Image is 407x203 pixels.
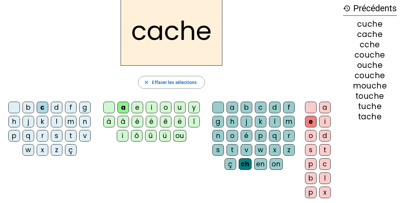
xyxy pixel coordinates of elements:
[117,130,128,142] div: ï
[343,82,397,90] div: mouche
[37,116,48,127] div: k
[8,130,20,142] div: p
[160,102,171,113] div: o
[227,144,238,156] div: t
[146,116,157,127] div: é
[37,102,48,113] div: c
[188,116,200,127] div: î
[241,102,252,113] div: b
[270,158,283,170] div: on
[343,41,397,49] div: cche
[343,72,397,79] div: couche
[255,144,266,156] div: w
[305,187,317,198] div: p
[37,144,48,156] div: x
[227,102,238,113] div: a
[255,116,266,127] div: k
[145,130,157,142] div: û
[212,144,224,156] div: s
[241,144,252,156] div: v
[255,130,266,142] div: p
[132,102,143,113] div: e
[254,158,267,170] div: en
[8,116,20,127] div: h
[241,116,252,127] div: j
[305,130,317,142] div: o
[23,102,34,113] div: b
[174,102,186,113] div: u
[51,130,62,142] div: s
[23,116,34,127] div: j
[319,158,331,170] div: c
[65,116,77,127] div: m
[173,130,186,142] div: ou
[132,116,143,127] div: è
[79,116,91,127] div: n
[212,116,224,127] div: g
[343,92,397,100] div: touche
[65,130,77,142] div: t
[188,102,200,113] div: y
[269,144,281,156] div: x
[283,116,295,127] div: m
[269,116,281,127] div: l
[343,1,397,16] h3: Précédents
[143,79,149,85] mat-icon: close
[305,116,317,127] div: e
[51,144,62,156] div: z
[51,116,62,127] div: l
[343,103,397,110] div: tuche
[131,130,143,142] div: ô
[269,130,281,142] div: q
[343,113,397,121] div: tache
[283,130,295,142] div: r
[319,116,331,127] div: i
[305,144,317,156] div: s
[319,130,331,142] div: d
[37,130,48,142] div: r
[227,130,238,142] div: o
[319,187,331,198] div: x
[319,102,331,113] div: a
[117,102,129,113] div: a
[283,102,295,113] div: f
[227,116,238,127] div: h
[255,102,266,113] div: c
[343,20,397,28] div: cuche
[239,158,252,170] div: ch
[343,61,397,69] div: ouche
[23,130,34,142] div: q
[343,31,397,38] div: cache
[225,158,236,170] div: ç
[241,130,252,142] div: é
[23,144,34,156] div: w
[283,144,295,156] div: z
[269,102,281,113] div: d
[159,130,171,142] div: ü
[343,5,351,12] mat-icon: history
[79,130,91,142] div: v
[174,116,186,127] div: ë
[65,102,77,113] div: f
[79,102,91,113] div: g
[343,51,397,59] div: couche
[51,102,62,113] div: d
[319,172,331,184] div: l
[160,116,171,127] div: ê
[152,78,197,86] span: Effacer les sélections
[305,158,317,170] div: p
[117,116,129,127] div: â
[65,144,77,156] div: ç
[305,172,317,184] div: b
[146,102,157,113] div: i
[103,116,115,127] div: à
[138,76,205,89] button: Effacer les sélections
[212,130,224,142] div: n
[319,144,331,156] div: t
